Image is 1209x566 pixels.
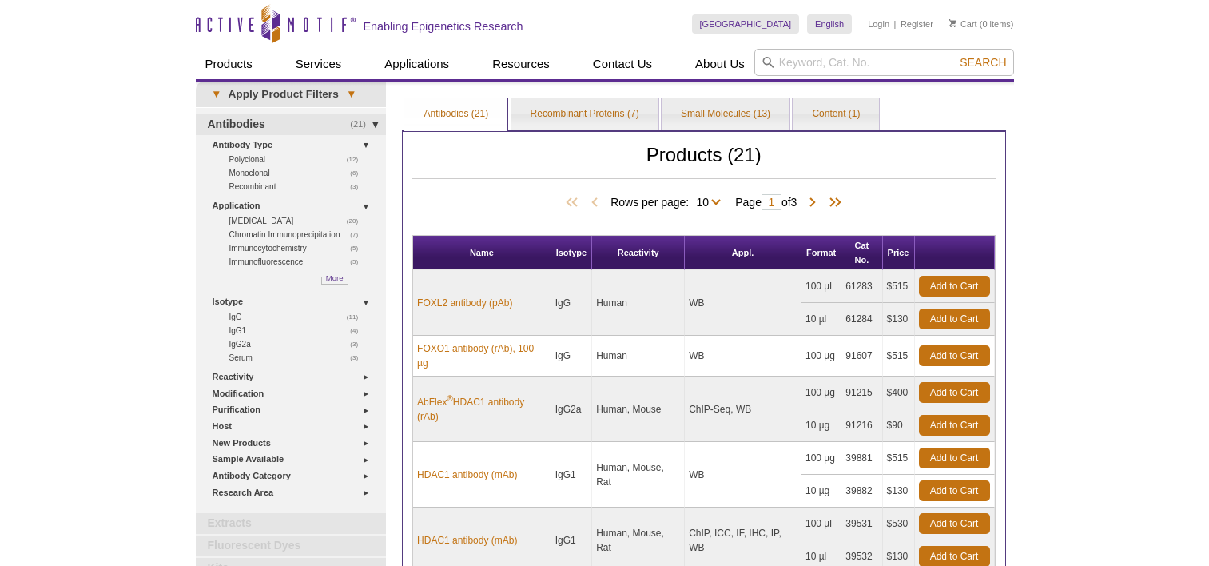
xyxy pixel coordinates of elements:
img: Your Cart [949,19,956,27]
h2: Enabling Epigenetics Research [364,19,523,34]
span: (6) [350,166,367,180]
td: WB [685,270,801,336]
td: ChIP-Seq, WB [685,377,801,442]
span: (3) [350,337,367,351]
a: Register [901,18,933,30]
a: HDAC1 antibody (mAb) [417,468,517,482]
span: (11) [347,310,367,324]
td: 100 µl [801,270,841,303]
a: Antibody Type [213,137,377,153]
td: Human, Mouse [592,377,685,442]
a: (3)Recombinant [229,180,368,193]
h2: Products (21) [412,148,995,179]
td: 100 µg [801,442,841,475]
a: Add to Cart [919,448,990,468]
td: IgG [551,336,593,377]
sup: ® [447,394,452,403]
td: Human, Mouse, Rat [592,442,685,508]
span: (7) [350,228,367,241]
a: More [321,277,348,285]
span: Next Page [805,195,821,211]
a: (3)IgG2a [229,337,368,351]
span: (21) [350,114,375,135]
a: Login [868,18,889,30]
td: $90 [883,409,915,442]
a: Purification [213,401,377,418]
a: (3)Serum [229,351,368,365]
a: (12)Polyclonal [229,153,368,166]
td: 100 µg [801,377,841,409]
span: Previous Page [587,195,603,211]
th: Name [413,236,551,270]
span: (12) [347,153,367,166]
span: (5) [350,241,367,255]
a: English [807,14,852,34]
td: 100 µg [801,336,841,377]
td: $515 [883,270,915,303]
td: $400 [883,377,915,409]
a: Add to Cart [919,345,990,366]
a: [GEOGRAPHIC_DATA] [692,14,800,34]
td: 10 µg [801,409,841,442]
td: 61284 [841,303,882,336]
th: Appl. [685,236,801,270]
td: 39882 [841,475,882,508]
td: $515 [883,442,915,475]
td: IgG [551,270,593,336]
td: 91216 [841,409,882,442]
a: (20)[MEDICAL_DATA] [229,214,368,228]
a: New Products [213,435,377,452]
a: Research Area [213,484,377,501]
span: (3) [350,351,367,365]
a: Antibody Category [213,468,377,484]
a: Cart [949,18,977,30]
td: 61283 [841,270,882,303]
span: (3) [350,180,367,193]
td: 10 µl [801,303,841,336]
a: Resources [483,49,559,79]
a: Host [213,418,377,435]
a: Isotype [213,293,377,310]
span: First Page [563,195,587,211]
button: Search [955,55,1011,70]
a: (21)Antibodies [196,114,387,135]
th: Reactivity [592,236,685,270]
li: (0 items) [949,14,1014,34]
td: WB [685,442,801,508]
span: (5) [350,255,367,269]
span: More [326,271,344,285]
td: 91607 [841,336,882,377]
td: 10 µg [801,475,841,508]
a: Applications [375,49,459,79]
a: (5)Immunocytochemistry [229,241,368,255]
span: Search [960,56,1006,69]
a: Small Molecules (13) [662,98,789,130]
td: IgG1 [551,442,593,508]
span: (4) [350,324,367,337]
a: Add to Cart [919,415,990,436]
a: (4)IgG1 [229,324,368,337]
a: (7)Chromatin Immunoprecipitation [229,228,368,241]
a: Application [213,197,377,214]
td: $515 [883,336,915,377]
a: Add to Cart [919,276,990,297]
td: 39531 [841,508,882,540]
a: Add to Cart [919,309,990,329]
span: Rows per page: [610,193,727,209]
td: $530 [883,508,915,540]
span: (20) [347,214,367,228]
span: ▾ [339,87,364,102]
td: $130 [883,303,915,336]
a: Antibodies (21) [404,98,507,130]
a: Recombinant Proteins (7) [511,98,658,130]
span: Last Page [821,195,845,211]
a: ▾Apply Product Filters▾ [196,82,387,107]
a: FOXO1 antibody (rAb), 100 µg [417,341,547,370]
a: Extracts [196,513,387,534]
td: $130 [883,475,915,508]
a: (6)Monoclonal [229,166,368,180]
li: | [894,14,897,34]
td: IgG2a [551,377,593,442]
span: Page of [727,194,805,210]
span: ▾ [204,87,229,102]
